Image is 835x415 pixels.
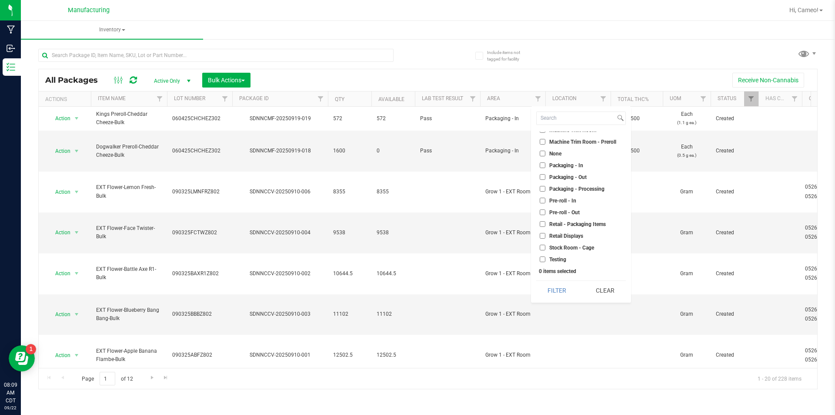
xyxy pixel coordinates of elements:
a: Filter [596,91,611,106]
span: 090325ABFZ802 [172,351,227,359]
span: Each [668,143,705,159]
input: None [540,151,545,156]
span: Packaging - In [549,163,583,168]
span: Pre-roll - In [549,198,576,203]
span: 11102 [377,310,410,318]
span: EXT Flower-Battle Axe R1-Bulk [96,265,162,282]
a: Lot Number [174,95,205,101]
span: Machine Trim Room - Preroll [549,139,616,145]
input: Stock Room - Cage [540,245,545,250]
a: Filter [788,91,802,106]
span: Gram [668,188,705,196]
input: Packaging - Processing [540,186,545,192]
a: Go to the last page [160,372,172,384]
span: Packaging - In [485,115,540,123]
iframe: Resource center [9,345,35,371]
span: select [71,349,82,361]
span: Hi, Cameo! [789,7,818,13]
div: SDNNCCV-20250910-003 [231,310,329,318]
input: Testing [540,256,545,262]
span: 12502.5 [377,351,410,359]
span: 12502.5 [333,351,366,359]
div: SDNNCCV-20250910-001 [231,351,329,359]
span: None [549,151,561,156]
span: Created [716,188,753,196]
span: 090325FCTWZ802 [172,229,227,237]
span: 0 [377,147,410,155]
span: Created [716,270,753,278]
span: Retail - Packaging Items [549,222,606,227]
span: 090325BAXR1Z802 [172,270,227,278]
a: Available [378,96,404,102]
span: 8355 [377,188,410,196]
p: (1.1 g ea.) [668,118,705,127]
span: select [71,186,82,198]
iframe: Resource center unread badge [26,344,36,354]
input: Packaging - In [540,162,545,168]
span: Gram [668,310,705,318]
span: Action [47,112,71,125]
span: EXT Flower-Apple Banana Flambe-Bulk [96,347,162,364]
span: 060425CHCHEZ302 [172,115,227,123]
a: Package ID [239,95,269,101]
span: Retail Displays [549,233,583,239]
a: Go to the next page [146,372,158,384]
a: Filter [153,91,167,106]
input: Search Package ID, Item Name, SKU, Lot or Part Number... [38,49,394,62]
span: Kings Preroll-Cheddar Cheeze-Bulk [96,110,162,127]
span: 090325BBBZ802 [172,310,227,318]
span: EXT Flower-Lemon Fresh-Bulk [96,183,162,200]
span: 060425CHCHEZ302 [172,147,227,155]
span: Each [668,110,705,127]
span: 10644.5 [333,270,366,278]
a: Item Name [98,95,126,101]
span: Pre-roll - Out [549,210,580,215]
span: Stock Room - Cage [549,245,594,250]
p: 09/22 [4,405,17,411]
span: 11102 [333,310,366,318]
a: Qty [335,96,344,102]
span: Created [716,351,753,359]
span: Action [47,267,71,280]
span: 1 - 20 of 228 items [751,372,808,385]
span: select [71,267,82,280]
span: Created [716,310,753,318]
a: Filter [744,91,758,106]
a: Inventory [21,21,203,39]
input: Retail Displays [540,233,545,239]
a: Status [718,95,736,101]
span: Packaging - In [485,147,540,155]
span: select [71,226,82,239]
input: 1 [100,372,115,385]
a: Area [487,95,500,101]
span: 090325LMNFRZ802 [172,188,227,196]
div: 0 items selected [539,268,623,274]
span: Gram [668,270,705,278]
div: Actions [45,96,87,102]
p: (0.5 g ea.) [668,151,705,159]
a: Filter [531,91,545,106]
span: Packaging - Processing [549,186,605,192]
span: Grow 1 - EXT Room [485,310,540,318]
div: SDNNCCV-20250910-002 [231,270,329,278]
span: select [71,112,82,125]
button: Clear [584,281,626,300]
a: Filter [314,91,328,106]
span: Grow 1 - EXT Room [485,351,540,359]
span: Bulk Actions [208,77,245,84]
div: SDNNCMF-20250919-018 [231,147,329,155]
span: 9538 [377,229,410,237]
th: Has COA [758,91,802,107]
span: Gram [668,229,705,237]
inline-svg: Manufacturing [7,25,15,34]
a: Lab Test Result [422,95,463,101]
span: Action [47,308,71,321]
span: Manufacturing [68,7,110,14]
span: Created [716,147,753,155]
span: Pass [420,147,475,155]
span: 1600 [333,147,366,155]
span: Machine Trim Room [549,128,596,133]
a: Filter [696,91,711,106]
button: Filter [536,281,578,300]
